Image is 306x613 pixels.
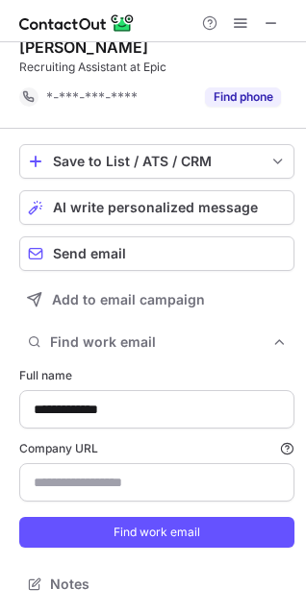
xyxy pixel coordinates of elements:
span: Send email [53,246,126,261]
span: Notes [50,576,287,593]
label: Company URL [19,440,294,457]
div: [PERSON_NAME] [19,37,148,57]
button: Notes [19,571,294,598]
div: Recruiting Assistant at Epic [19,59,294,76]
button: Find work email [19,517,294,548]
button: AI write personalized message [19,190,294,225]
button: Send email [19,236,294,271]
button: Find work email [19,329,294,356]
span: AI write personalized message [53,200,258,215]
span: Find work email [50,333,271,351]
button: save-profile-one-click [19,144,294,179]
button: Add to email campaign [19,282,294,317]
span: Add to email campaign [52,292,205,307]
label: Full name [19,367,294,384]
div: Save to List / ATS / CRM [53,154,261,169]
button: Reveal Button [205,87,281,107]
img: ContactOut v5.3.10 [19,12,135,35]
